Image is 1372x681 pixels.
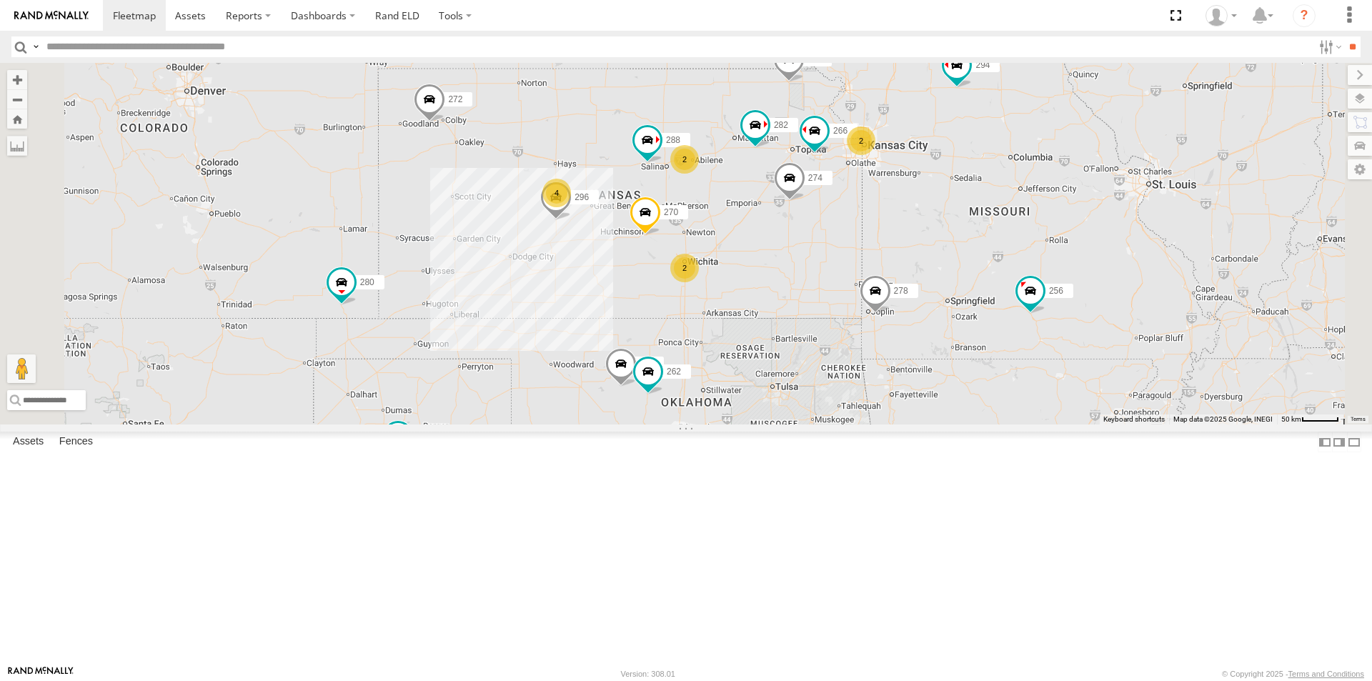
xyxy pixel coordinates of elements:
[847,126,875,155] div: 2
[1348,159,1372,179] label: Map Settings
[1288,670,1364,678] a: Terms and Conditions
[1222,670,1364,678] div: © Copyright 2025 -
[670,254,699,282] div: 2
[1277,414,1343,424] button: Map Scale: 50 km per 49 pixels
[670,145,699,174] div: 2
[774,120,788,130] span: 282
[808,173,822,183] span: 274
[1332,432,1346,452] label: Dock Summary Table to the Right
[7,136,27,156] label: Measure
[1293,4,1316,27] i: ?
[448,94,462,104] span: 272
[1173,415,1273,423] span: Map data ©2025 Google, INEGI
[360,277,374,287] span: 280
[1049,286,1063,296] span: 256
[542,179,571,207] div: 4
[30,36,41,57] label: Search Query
[833,126,847,136] span: 266
[975,60,990,70] span: 294
[14,11,89,21] img: rand-logo.svg
[666,136,680,146] span: 288
[667,367,681,377] span: 262
[52,432,100,452] label: Fences
[1281,415,1301,423] span: 50 km
[1347,432,1361,452] label: Hide Summary Table
[7,70,27,89] button: Zoom in
[8,667,74,681] a: Visit our Website
[621,670,675,678] div: Version: 308.01
[894,286,908,296] span: 278
[7,354,36,383] button: Drag Pegman onto the map to open Street View
[1318,432,1332,452] label: Dock Summary Table to the Left
[7,109,27,129] button: Zoom Home
[1351,416,1366,422] a: Terms (opens in new tab)
[1200,5,1242,26] div: Mary Lewis
[575,192,589,202] span: 296
[1103,414,1165,424] button: Keyboard shortcuts
[7,89,27,109] button: Zoom out
[6,432,51,452] label: Assets
[1313,36,1344,57] label: Search Filter Options
[664,208,678,218] span: 270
